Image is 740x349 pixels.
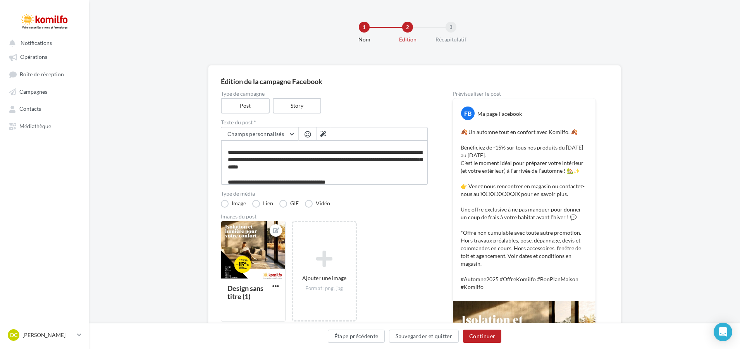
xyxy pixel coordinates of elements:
[19,106,41,112] span: Contacts
[5,101,84,115] a: Contacts
[227,284,263,301] div: Design sans titre (1)
[252,200,273,208] label: Lien
[221,120,428,125] label: Texte du post *
[10,331,17,339] span: DC
[5,119,84,133] a: Médiathèque
[5,67,84,81] a: Boîte de réception
[221,127,298,141] button: Champs personnalisés
[273,98,322,113] label: Story
[463,330,501,343] button: Continuer
[461,128,588,291] p: 🍂 Un automne tout en confort avec Komilfo. 🍂 Bénéficiez de -15% sur tous nos produits du [DATE] a...
[221,191,428,196] label: Type de média
[6,328,83,342] a: DC [PERSON_NAME]
[221,200,246,208] label: Image
[19,123,51,129] span: Médiathèque
[426,36,476,43] div: Récapitulatif
[20,54,47,60] span: Opérations
[339,36,389,43] div: Nom
[453,91,596,96] div: Prévisualiser le post
[446,22,456,33] div: 3
[227,131,284,137] span: Champs personnalisés
[5,50,84,64] a: Opérations
[389,330,459,343] button: Sauvegarder et quitter
[21,40,52,46] span: Notifications
[359,22,370,33] div: 1
[5,84,84,98] a: Campagnes
[221,214,428,219] div: Images du post
[383,36,432,43] div: Edition
[328,330,385,343] button: Étape précédente
[279,200,299,208] label: GIF
[20,71,64,77] span: Boîte de réception
[402,22,413,33] div: 2
[22,331,74,339] p: [PERSON_NAME]
[477,110,522,118] div: Ma page Facebook
[221,78,608,85] div: Édition de la campagne Facebook
[305,200,330,208] label: Vidéo
[19,88,47,95] span: Campagnes
[461,107,475,120] div: FB
[714,323,732,341] div: Open Intercom Messenger
[221,98,270,113] label: Post
[221,91,428,96] label: Type de campagne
